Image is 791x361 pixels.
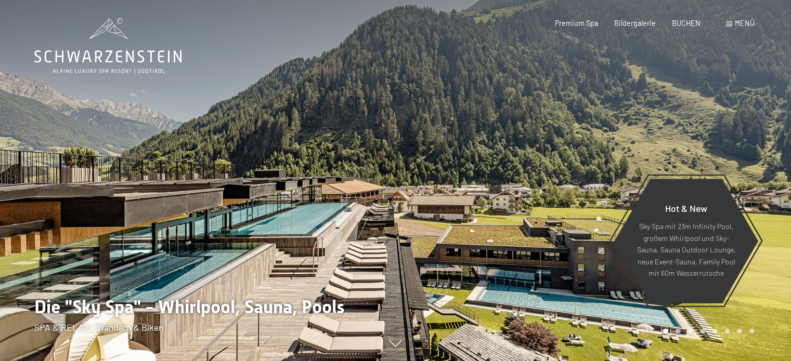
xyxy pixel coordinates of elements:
div: Carousel Pagination [659,329,754,334]
a: Bildergalerie [614,19,656,28]
span: Hot & New [665,203,707,214]
a: BUCHEN [672,19,701,28]
div: Carousel Page 4 [700,329,705,334]
div: Carousel Page 8 [749,329,755,334]
a: Hot & New Sky Spa mit 23m Infinity Pool, großem Whirlpool und Sky-Sauna, Sauna Outdoor Lounge, ne... [614,178,759,304]
div: Carousel Page 2 [676,329,681,334]
div: Carousel Page 6 [725,329,730,334]
div: Carousel Page 1 (Current Slide) [663,329,668,334]
div: Carousel Page 7 [737,329,742,334]
a: Premium Spa [555,19,598,28]
div: Carousel Page 3 [688,329,693,334]
p: Sky Spa mit 23m Infinity Pool, großem Whirlpool und Sky-Sauna, Sauna Outdoor Lounge, neue Event-S... [637,221,736,279]
span: Menü [735,19,755,28]
div: Carousel Page 5 [712,329,718,334]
